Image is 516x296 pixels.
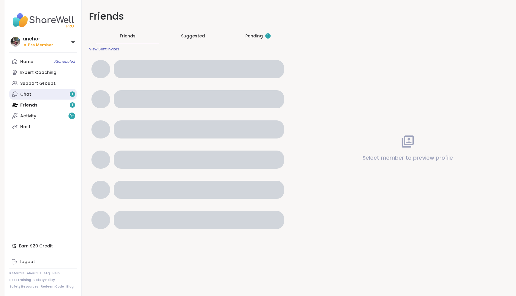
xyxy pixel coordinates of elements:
span: 9 + [69,113,75,119]
a: Help [53,271,60,275]
div: Host [20,124,30,130]
div: Home [20,59,33,65]
div: anchor [23,36,53,42]
span: 1 [267,33,269,39]
a: Chat1 [9,89,77,100]
span: Suggested [181,33,205,39]
span: Pro Member [28,43,53,48]
a: Expert Coaching [9,67,77,78]
a: Redeem Code [41,285,64,289]
a: Home7Scheduled [9,56,77,67]
img: ShareWell Nav Logo [9,10,77,31]
div: Chat [20,91,31,97]
a: Activity9+ [9,110,77,121]
div: Expert Coaching [20,70,56,76]
a: Logout [9,256,77,267]
a: Safety Resources [9,285,38,289]
a: Host Training [9,278,31,282]
span: 7 Scheduled [54,59,75,64]
a: Host [9,121,77,132]
a: FAQ [44,271,50,275]
div: View Sent Invites [89,47,119,52]
div: Support Groups [20,81,56,87]
div: Logout [20,259,35,265]
p: Select member to preview profile [362,154,453,162]
h1: Friends [89,10,297,23]
a: Blog [66,285,74,289]
a: Safety Policy [33,278,55,282]
div: Earn $20 Credit [9,240,77,251]
span: Friends [120,33,135,39]
a: Referrals [9,271,24,275]
a: Support Groups [9,78,77,89]
div: Activity [20,113,36,119]
div: Pending [245,33,271,39]
img: anchor [11,37,20,46]
a: About Us [27,271,41,275]
span: 1 [72,92,73,97]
